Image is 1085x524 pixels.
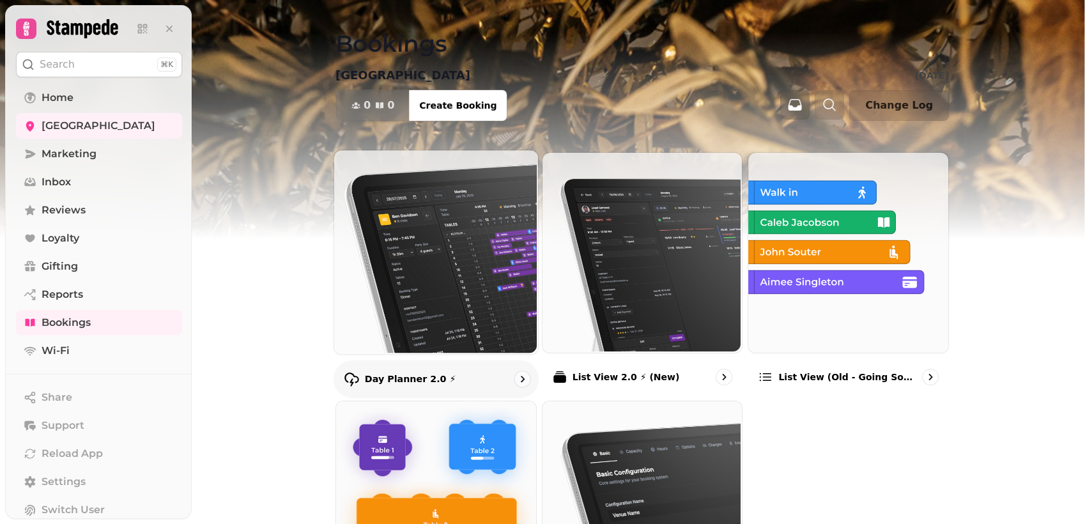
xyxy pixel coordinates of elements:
[748,152,949,396] a: List view (Old - going soon)List view (Old - going soon)
[42,287,83,302] span: Reports
[573,371,680,383] p: List View 2.0 ⚡ (New)
[42,502,105,518] span: Switch User
[336,90,410,121] button: 00
[40,57,75,72] p: Search
[865,100,933,111] span: Change Log
[42,418,84,433] span: Support
[16,52,182,77] button: Search⌘K
[542,152,743,396] a: List View 2.0 ⚡ (New)List View 2.0 ⚡ (New)
[42,259,78,274] span: Gifting
[335,66,470,84] p: [GEOGRAPHIC_DATA]
[387,100,394,111] span: 0
[42,118,155,134] span: [GEOGRAPHIC_DATA]
[42,474,86,489] span: Settings
[42,446,103,461] span: Reload App
[16,282,182,307] a: Reports
[365,373,456,385] p: Day Planner 2.0 ⚡
[541,151,741,351] img: List View 2.0 ⚡ (New)
[157,58,176,72] div: ⌘K
[334,150,539,397] a: Day Planner 2.0 ⚡Day Planner 2.0 ⚡
[778,371,917,383] p: List view (Old - going soon)
[333,149,537,353] img: Day Planner 2.0 ⚡
[42,146,96,162] span: Marketing
[42,390,72,405] span: Share
[16,338,182,364] a: Wi-Fi
[42,203,86,218] span: Reviews
[16,226,182,251] a: Loyalty
[16,85,182,111] a: Home
[16,254,182,279] a: Gifting
[42,174,71,190] span: Inbox
[409,90,507,121] button: Create Booking
[718,371,730,383] svg: go to
[16,497,182,523] button: Switch User
[16,197,182,223] a: Reviews
[16,141,182,167] a: Marketing
[42,343,70,358] span: Wi-Fi
[516,373,528,385] svg: go to
[16,469,182,495] a: Settings
[16,310,182,335] a: Bookings
[915,69,949,82] p: [DATE]
[16,169,182,195] a: Inbox
[42,90,73,105] span: Home
[364,100,371,111] span: 0
[16,385,182,410] button: Share
[419,101,496,110] span: Create Booking
[16,113,182,139] a: [GEOGRAPHIC_DATA]
[924,371,937,383] svg: go to
[42,231,79,246] span: Loyalty
[747,151,947,351] img: List view (Old - going soon)
[849,90,949,121] button: Change Log
[16,441,182,466] button: Reload App
[42,315,91,330] span: Bookings
[16,413,182,438] button: Support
